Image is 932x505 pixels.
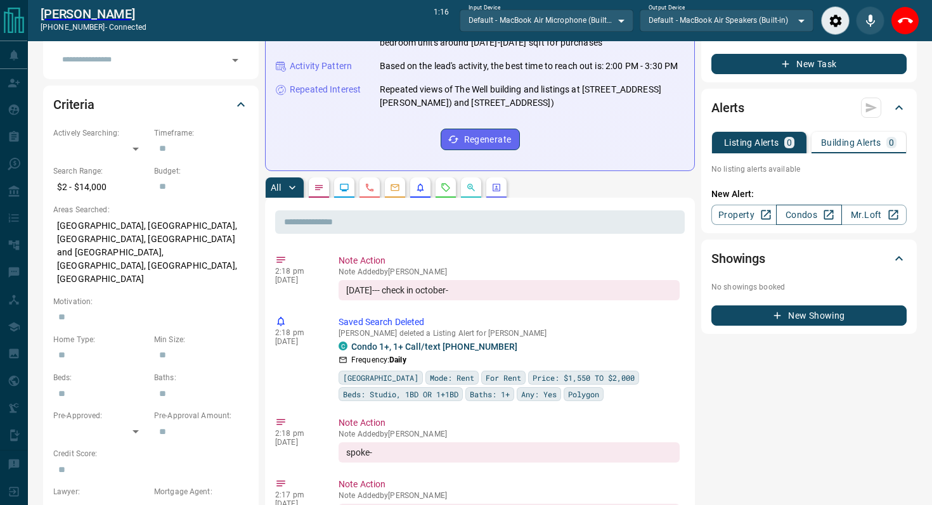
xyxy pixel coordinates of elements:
span: Price: $1,550 TO $2,000 [533,371,635,384]
p: Based on the lead's activity, the best time to reach out is: 2:00 PM - 3:30 PM [380,60,678,73]
p: Repeated Interest [290,83,361,96]
div: Audio Settings [821,6,850,35]
p: Listing Alerts [724,138,779,147]
span: Baths: 1+ [470,388,510,400]
p: Motivation: [53,296,249,307]
p: Repeated views of The Well building and listings at [STREET_ADDRESS][PERSON_NAME]) and [STREET_AD... [380,83,684,110]
p: 2:18 pm [275,429,320,438]
p: 2:17 pm [275,490,320,499]
a: [PERSON_NAME] [41,6,146,22]
p: Search Range: [53,165,148,177]
h2: Alerts [711,98,744,118]
div: Mute [856,6,884,35]
button: New Task [711,54,907,74]
span: connected [109,23,146,32]
a: Condo 1+, 1+ Call/text [PHONE_NUMBER] [351,342,517,352]
div: spoke- [339,442,680,463]
span: Polygon [568,388,599,400]
p: [PHONE_NUMBER] - [41,22,146,33]
p: $2 - $14,000 [53,177,148,198]
p: Note Action [339,416,680,430]
button: Open [226,51,244,69]
p: Note Action [339,478,680,491]
p: Mortgage Agent: [154,486,249,497]
label: Input Device [469,4,501,12]
div: End Call [891,6,919,35]
svg: Calls [365,182,375,193]
a: Mr.Loft [841,205,907,225]
button: Regenerate [441,129,520,150]
span: For Rent [486,371,521,384]
div: Alerts [711,93,907,123]
div: Default - MacBook Air Microphone (Built-in) [460,10,633,31]
a: Property [711,205,777,225]
svg: Lead Browsing Activity [339,182,349,193]
p: All [271,183,281,192]
span: Beds: Studio, 1BD OR 1+1BD [343,388,458,400]
span: Any: Yes [521,388,557,400]
p: Note Added by [PERSON_NAME] [339,430,680,438]
p: 0 [787,138,792,147]
p: No listing alerts available [711,163,907,175]
label: Output Device [649,4,685,12]
svg: Requests [441,182,451,193]
p: Beds: [53,372,148,383]
p: [DATE] [275,438,320,447]
div: condos.ca [339,342,347,350]
div: [DATE]--- check in october- [339,280,680,300]
div: Criteria [53,89,249,120]
p: Credit Score: [53,448,249,459]
p: [DATE] [275,337,320,346]
p: Min Size: [154,334,249,345]
svg: Notes [314,182,324,193]
p: 2:18 pm [275,267,320,276]
p: Budget: [154,165,249,177]
p: Pre-Approved: [53,410,148,421]
p: Activity Pattern [290,60,352,73]
p: Timeframe: [154,127,249,139]
p: Areas Searched: [53,204,249,215]
p: 2:18 pm [275,328,320,337]
p: Note Added by [PERSON_NAME] [339,491,680,500]
a: Condos [776,205,841,225]
svg: Listing Alerts [415,182,425,193]
p: No showings booked [711,281,907,293]
p: [DATE] [275,276,320,284]
div: Default - MacBook Air Speakers (Built-in) [640,10,813,31]
p: [GEOGRAPHIC_DATA], [GEOGRAPHIC_DATA], [GEOGRAPHIC_DATA], [GEOGRAPHIC_DATA] and [GEOGRAPHIC_DATA],... [53,215,249,290]
p: New Alert: [711,188,907,201]
svg: Emails [390,182,400,193]
h2: Showings [711,248,765,269]
p: [PERSON_NAME] deleted a Listing Alert for [PERSON_NAME] [339,329,680,338]
p: Home Type: [53,334,148,345]
svg: Agent Actions [491,182,502,193]
span: Mode: Rent [430,371,474,384]
p: 0 [889,138,894,147]
button: New Showing [711,305,907,326]
strong: Daily [389,355,406,364]
p: Baths: [154,372,249,383]
p: Note Action [339,254,680,267]
p: Frequency: [351,354,406,366]
p: 1:16 [434,6,449,35]
p: Building Alerts [821,138,881,147]
p: Saved Search Deleted [339,316,680,329]
p: Actively Searching: [53,127,148,139]
p: Pre-Approval Amount: [154,410,249,421]
svg: Opportunities [466,182,476,193]
span: [GEOGRAPHIC_DATA] [343,371,418,384]
p: Note Added by [PERSON_NAME] [339,267,680,276]
div: Showings [711,243,907,274]
p: Lawyer: [53,486,148,497]
h2: Criteria [53,94,94,115]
